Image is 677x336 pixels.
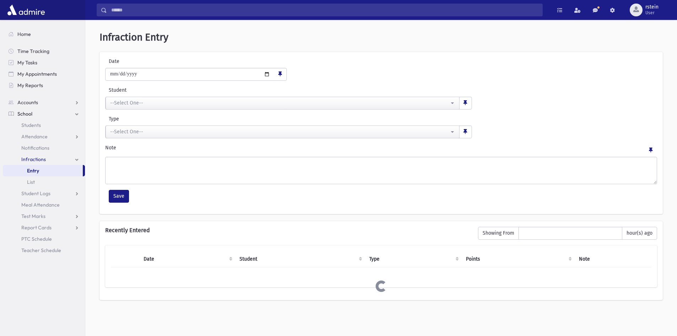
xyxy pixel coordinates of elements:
img: AdmirePro [6,3,47,17]
span: Notifications [21,145,49,151]
span: Teacher Schedule [21,247,61,254]
span: Student Logs [21,190,50,197]
a: Home [3,28,85,40]
label: Type [105,115,289,123]
span: Home [17,31,31,37]
th: Note [575,251,651,267]
a: PTC Schedule [3,233,85,245]
span: Attendance [21,133,48,140]
a: Entry [3,165,83,176]
span: List [27,179,35,185]
a: Test Marks [3,210,85,222]
a: Time Tracking [3,46,85,57]
span: Students [21,122,41,128]
a: Student Logs [3,188,85,199]
span: rstein [645,4,659,10]
a: Accounts [3,97,85,108]
th: Student [235,251,365,267]
a: Notifications [3,142,85,154]
th: Points [462,251,574,267]
a: My Reports [3,80,85,91]
a: Teacher Schedule [3,245,85,256]
span: My Appointments [17,71,57,77]
a: Infractions [3,154,85,165]
input: Search [107,4,542,16]
label: Student [105,86,350,94]
span: Infraction Entry [100,31,168,43]
button: Save [109,190,129,203]
span: Accounts [17,99,38,106]
span: Time Tracking [17,48,49,54]
span: hour(s) ago [622,227,657,240]
a: My Appointments [3,68,85,80]
a: My Tasks [3,57,85,68]
th: Type [365,251,462,267]
div: --Select One-- [110,128,449,135]
button: --Select One-- [106,97,460,110]
a: List [3,176,85,188]
span: Entry [27,167,39,174]
th: Date [139,251,235,267]
span: Test Marks [21,213,45,219]
div: --Select One-- [110,99,449,107]
span: School [17,111,32,117]
a: Students [3,119,85,131]
label: Note [105,144,116,154]
h6: Recently Entered [105,227,471,234]
span: Showing From [478,227,519,240]
a: School [3,108,85,119]
button: --Select One-- [106,126,460,138]
a: Attendance [3,131,85,142]
span: PTC Schedule [21,236,52,242]
label: Date [105,58,166,65]
span: My Tasks [17,59,37,66]
span: User [645,10,659,16]
span: Infractions [21,156,46,162]
span: Meal Attendance [21,202,60,208]
a: Report Cards [3,222,85,233]
span: My Reports [17,82,43,89]
a: Meal Attendance [3,199,85,210]
span: Report Cards [21,224,52,231]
